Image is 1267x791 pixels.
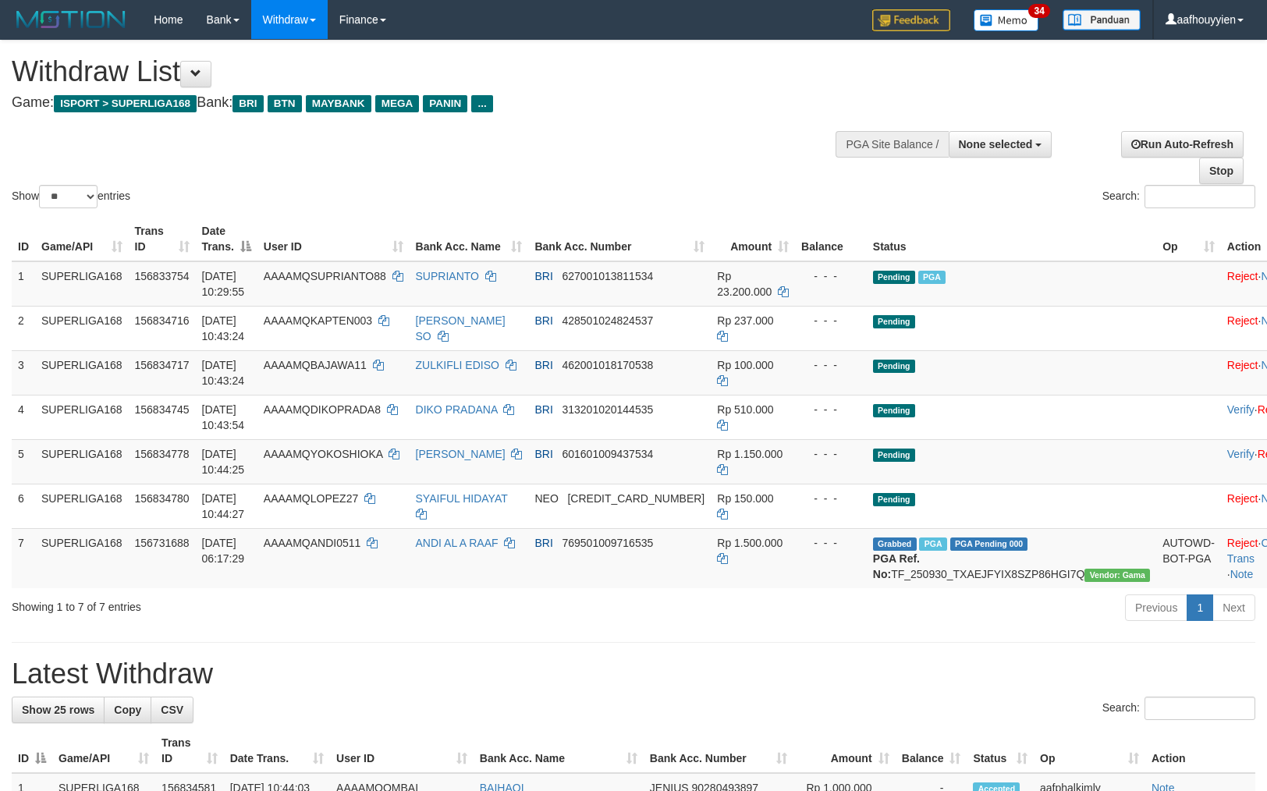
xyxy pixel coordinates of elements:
[562,359,653,371] span: Copy 462001018170538 to clipboard
[135,314,190,327] span: 156834716
[416,270,479,282] a: SUPRIANTO
[801,491,861,506] div: - - -
[35,261,129,307] td: SUPERLIGA168
[950,537,1028,551] span: PGA Pending
[202,537,245,565] span: [DATE] 06:17:29
[918,271,946,284] span: Marked by aafsengchandara
[873,537,917,551] span: Grabbed
[1125,594,1187,621] a: Previous
[867,528,1156,588] td: TF_250930_TXAEJFYIX8SZP86HGI7Q
[1227,403,1255,416] a: Verify
[135,537,190,549] span: 156731688
[224,729,330,773] th: Date Trans.: activate to sort column ascending
[35,528,129,588] td: SUPERLIGA168
[1034,729,1145,773] th: Op: activate to sort column ascending
[896,729,967,773] th: Balance: activate to sort column ascending
[873,493,915,506] span: Pending
[873,449,915,462] span: Pending
[471,95,492,112] span: ...
[1212,594,1255,621] a: Next
[1227,359,1258,371] a: Reject
[12,8,130,31] img: MOTION_logo.png
[35,306,129,350] td: SUPERLIGA168
[1199,158,1244,184] a: Stop
[202,403,245,431] span: [DATE] 10:43:54
[974,9,1039,31] img: Button%20Memo.svg
[562,403,653,416] span: Copy 313201020144535 to clipboard
[232,95,263,112] span: BRI
[12,528,35,588] td: 7
[717,359,773,371] span: Rp 100.000
[528,217,711,261] th: Bank Acc. Number: activate to sort column ascending
[1156,528,1221,588] td: AUTOWD-BOT-PGA
[562,448,653,460] span: Copy 601601009437534 to clipboard
[12,658,1255,690] h1: Latest Withdraw
[534,492,558,505] span: NEO
[959,138,1033,151] span: None selected
[801,357,861,373] div: - - -
[1187,594,1213,621] a: 1
[867,217,1156,261] th: Status
[104,697,151,723] a: Copy
[375,95,420,112] span: MEGA
[1227,448,1255,460] a: Verify
[202,492,245,520] span: [DATE] 10:44:27
[873,360,915,373] span: Pending
[644,729,793,773] th: Bank Acc. Number: activate to sort column ascending
[873,552,920,580] b: PGA Ref. No:
[717,403,773,416] span: Rp 510.000
[161,704,183,716] span: CSV
[264,537,361,549] span: AAAAMQANDI0511
[949,131,1052,158] button: None selected
[54,95,197,112] span: ISPORT > SUPERLIGA168
[711,217,795,261] th: Amount: activate to sort column ascending
[1084,569,1150,582] span: Vendor URL: https://trx31.1velocity.biz
[12,697,105,723] a: Show 25 rows
[1227,314,1258,327] a: Reject
[534,314,552,327] span: BRI
[1145,697,1255,720] input: Search:
[801,535,861,551] div: - - -
[35,439,129,484] td: SUPERLIGA168
[795,217,867,261] th: Balance
[416,359,499,371] a: ZULKIFLI EDISO
[12,729,52,773] th: ID: activate to sort column descending
[423,95,467,112] span: PANIN
[12,217,35,261] th: ID
[873,404,915,417] span: Pending
[135,359,190,371] span: 156834717
[416,492,508,505] a: SYAIFUL HIDAYAT
[135,403,190,416] span: 156834745
[52,729,155,773] th: Game/API: activate to sort column ascending
[1145,729,1255,773] th: Action
[410,217,529,261] th: Bank Acc. Name: activate to sort column ascending
[12,395,35,439] td: 4
[801,268,861,284] div: - - -
[567,492,704,505] span: Copy 5859459223534313 to clipboard
[39,185,98,208] select: Showentries
[268,95,302,112] span: BTN
[196,217,257,261] th: Date Trans.: activate to sort column descending
[474,729,644,773] th: Bank Acc. Name: activate to sort column ascending
[264,403,381,416] span: AAAAMQDIKOPRADA8
[562,314,653,327] span: Copy 428501024824537 to clipboard
[1227,270,1258,282] a: Reject
[801,313,861,328] div: - - -
[873,315,915,328] span: Pending
[12,350,35,395] td: 3
[1156,217,1221,261] th: Op: activate to sort column ascending
[35,217,129,261] th: Game/API: activate to sort column ascending
[12,56,829,87] h1: Withdraw List
[264,314,372,327] span: AAAAMQKAPTEN003
[717,314,773,327] span: Rp 237.000
[919,537,946,551] span: Marked by aafromsomean
[717,537,783,549] span: Rp 1.500.000
[264,448,383,460] span: AAAAMQYOKOSHIOKA
[12,306,35,350] td: 2
[129,217,196,261] th: Trans ID: activate to sort column ascending
[135,270,190,282] span: 156833754
[306,95,371,112] span: MAYBANK
[534,359,552,371] span: BRI
[330,729,474,773] th: User ID: activate to sort column ascending
[793,729,896,773] th: Amount: activate to sort column ascending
